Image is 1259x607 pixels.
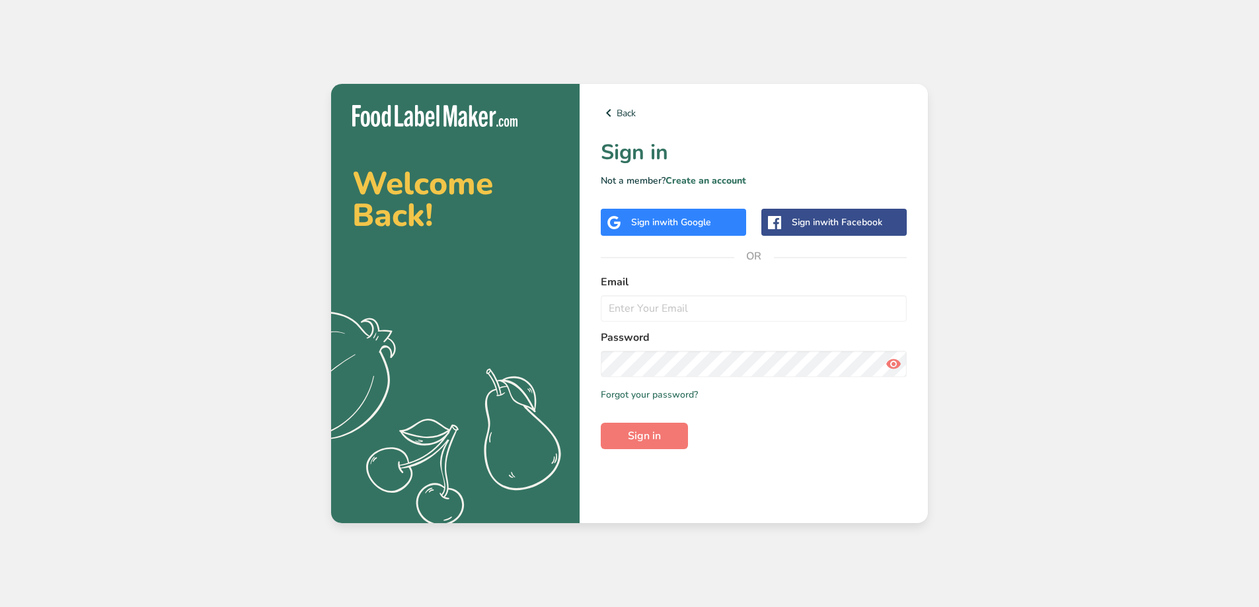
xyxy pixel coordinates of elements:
a: Create an account [666,174,746,187]
h1: Sign in [601,137,907,168]
button: Sign in [601,423,688,449]
span: Sign in [628,428,661,444]
h2: Welcome Back! [352,168,558,231]
p: Not a member? [601,174,907,188]
label: Email [601,274,907,290]
span: OR [734,236,774,276]
div: Sign in [631,215,711,229]
span: with Google [660,216,711,229]
a: Back [601,105,907,121]
a: Forgot your password? [601,388,698,402]
img: Food Label Maker [352,105,517,127]
div: Sign in [792,215,882,229]
input: Enter Your Email [601,295,907,322]
label: Password [601,330,907,345]
span: with Facebook [820,216,882,229]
